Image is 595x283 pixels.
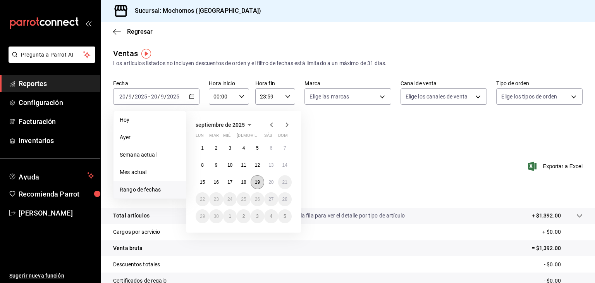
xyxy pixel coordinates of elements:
button: 14 de septiembre de 2025 [278,158,292,172]
span: Ayuda [19,171,84,180]
span: Sugerir nueva función [9,272,94,280]
abbr: 8 de septiembre de 2025 [201,162,204,168]
label: Hora fin [255,81,296,86]
button: 29 de septiembre de 2025 [196,209,209,223]
p: = $1,392.00 [532,244,583,252]
button: 1 de octubre de 2025 [223,209,237,223]
span: Elige las marcas [310,93,349,100]
button: 28 de septiembre de 2025 [278,192,292,206]
abbr: 5 de octubre de 2025 [284,214,286,219]
span: Inventarios [19,135,94,146]
abbr: 28 de septiembre de 2025 [282,197,287,202]
abbr: 18 de septiembre de 2025 [241,179,246,185]
button: 17 de septiembre de 2025 [223,175,237,189]
button: 8 de septiembre de 2025 [196,158,209,172]
button: 24 de septiembre de 2025 [223,192,237,206]
button: 12 de septiembre de 2025 [251,158,264,172]
span: Exportar a Excel [530,162,583,171]
span: septiembre de 2025 [196,122,245,128]
p: Total artículos [113,212,150,220]
label: Hora inicio [209,81,249,86]
abbr: 12 de septiembre de 2025 [255,162,260,168]
button: 22 de septiembre de 2025 [196,192,209,206]
span: Reportes [19,78,94,89]
span: Elige los tipos de orden [501,93,557,100]
span: / [126,93,128,100]
abbr: 16 de septiembre de 2025 [213,179,218,185]
abbr: 3 de octubre de 2025 [256,214,259,219]
p: Da clic en la fila para ver el detalle por tipo de artículo [276,212,405,220]
label: Marca [304,81,391,86]
abbr: 2 de octubre de 2025 [242,214,245,219]
button: 6 de septiembre de 2025 [264,141,278,155]
p: Venta bruta [113,244,143,252]
span: Facturación [19,116,94,127]
img: Tooltip marker [141,49,151,59]
abbr: 26 de septiembre de 2025 [255,197,260,202]
span: Configuración [19,97,94,108]
input: -- [128,93,132,100]
span: / [164,93,167,100]
abbr: 6 de septiembre de 2025 [270,145,272,151]
abbr: 22 de septiembre de 2025 [200,197,205,202]
p: + $1,392.00 [532,212,561,220]
p: - $0.00 [544,261,583,269]
abbr: 1 de octubre de 2025 [229,214,231,219]
p: Resumen [113,189,583,198]
input: ---- [167,93,180,100]
button: Pregunta a Parrot AI [9,47,95,63]
abbr: 21 de septiembre de 2025 [282,179,287,185]
button: 4 de septiembre de 2025 [237,141,250,155]
abbr: 11 de septiembre de 2025 [241,162,246,168]
button: 11 de septiembre de 2025 [237,158,250,172]
label: Canal de venta [401,81,487,86]
p: Descuentos totales [113,261,160,269]
abbr: 4 de octubre de 2025 [270,214,272,219]
a: Pregunta a Parrot AI [5,56,95,64]
p: Cargos por servicio [113,228,160,236]
abbr: lunes [196,133,204,141]
abbr: 10 de septiembre de 2025 [227,162,232,168]
button: 19 de septiembre de 2025 [251,175,264,189]
button: 7 de septiembre de 2025 [278,141,292,155]
abbr: miércoles [223,133,230,141]
span: Rango de fechas [120,186,180,194]
abbr: 14 de septiembre de 2025 [282,162,287,168]
abbr: 19 de septiembre de 2025 [255,179,260,185]
button: 21 de septiembre de 2025 [278,175,292,189]
abbr: 23 de septiembre de 2025 [213,197,218,202]
span: Pregunta a Parrot AI [21,51,83,59]
abbr: 24 de septiembre de 2025 [227,197,232,202]
abbr: domingo [278,133,288,141]
abbr: 2 de septiembre de 2025 [215,145,218,151]
span: / [132,93,134,100]
div: Ventas [113,48,138,59]
button: 9 de septiembre de 2025 [209,158,223,172]
button: 30 de septiembre de 2025 [209,209,223,223]
button: Regresar [113,28,153,35]
span: Ayer [120,133,180,141]
button: 2 de septiembre de 2025 [209,141,223,155]
span: Mes actual [120,168,180,176]
abbr: 7 de septiembre de 2025 [284,145,286,151]
abbr: 15 de septiembre de 2025 [200,179,205,185]
span: [PERSON_NAME] [19,208,94,218]
button: 10 de septiembre de 2025 [223,158,237,172]
span: - [148,93,150,100]
button: 18 de septiembre de 2025 [237,175,250,189]
button: 3 de octubre de 2025 [251,209,264,223]
abbr: 27 de septiembre de 2025 [268,197,273,202]
input: ---- [134,93,148,100]
abbr: jueves [237,133,282,141]
button: 20 de septiembre de 2025 [264,175,278,189]
abbr: martes [209,133,218,141]
button: 2 de octubre de 2025 [237,209,250,223]
label: Tipo de orden [496,81,583,86]
button: 23 de septiembre de 2025 [209,192,223,206]
button: 25 de septiembre de 2025 [237,192,250,206]
abbr: 3 de septiembre de 2025 [229,145,231,151]
abbr: 25 de septiembre de 2025 [241,197,246,202]
abbr: 29 de septiembre de 2025 [200,214,205,219]
h3: Sucursal: Mochomos ([GEOGRAPHIC_DATA]) [129,6,261,16]
button: 4 de octubre de 2025 [264,209,278,223]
